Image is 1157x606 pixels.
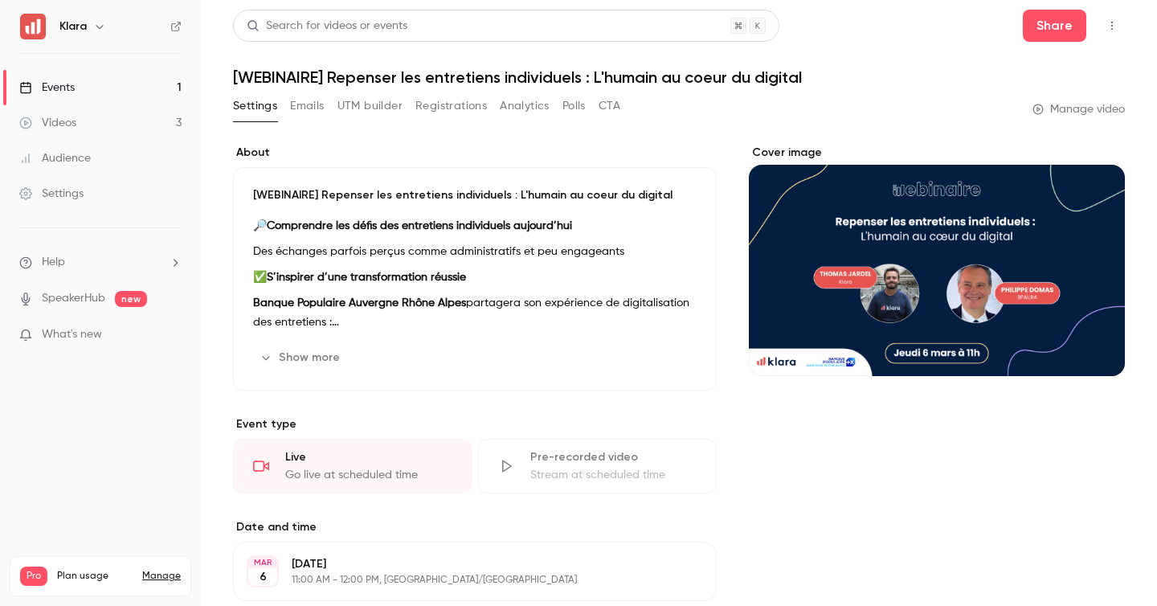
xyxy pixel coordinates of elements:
[233,145,717,161] label: About
[530,467,697,483] div: Stream at scheduled time
[253,345,350,371] button: Show more
[285,449,452,465] div: Live
[19,80,75,96] div: Events
[233,93,277,119] button: Settings
[599,93,620,119] button: CTA
[247,18,407,35] div: Search for videos or events
[59,18,87,35] h6: Klara
[20,567,47,586] span: Pro
[267,272,466,283] strong: S’inspirer d’une transformation réussie
[19,115,76,131] div: Videos
[500,93,550,119] button: Analytics
[290,93,324,119] button: Emails
[233,439,472,493] div: LiveGo live at scheduled time
[142,570,181,583] a: Manage
[253,216,697,235] p: 🔎
[19,150,91,166] div: Audience
[253,242,697,261] p: Des échanges parfois perçus comme administratifs et peu engageants
[1023,10,1086,42] button: Share
[19,254,182,271] li: help-dropdown-opener
[292,556,632,572] p: [DATE]
[233,416,717,432] p: Event type
[415,93,487,119] button: Registrations
[19,186,84,202] div: Settings
[253,297,466,309] strong: Banque Populaire Auvergne Rhône Alpes
[42,290,105,307] a: SpeakerHub
[115,291,147,307] span: new
[20,14,46,39] img: Klara
[749,145,1125,161] label: Cover image
[162,328,182,342] iframe: Noticeable Trigger
[285,467,452,483] div: Go live at scheduled time
[260,569,267,585] p: 6
[292,574,632,587] p: 11:00 AM - 12:00 PM, [GEOGRAPHIC_DATA]/[GEOGRAPHIC_DATA]
[530,449,697,465] div: Pre-recorded video
[42,326,102,343] span: What's new
[233,68,1125,87] h1: [WEBINAIRE] Repenser les entretiens individuels : L'humain au coeur du digital
[267,220,572,231] strong: Comprendre les défis des entretiens individuels aujourd’hui
[253,293,697,332] p: partagera son expérience de digitalisation des entretiens :
[42,254,65,271] span: Help
[1032,101,1125,117] a: Manage video
[57,570,133,583] span: Plan usage
[337,93,403,119] button: UTM builder
[749,145,1125,376] section: Cover image
[478,439,717,493] div: Pre-recorded videoStream at scheduled time
[253,187,697,203] p: [WEBINAIRE] Repenser les entretiens individuels : L'humain au coeur du digital
[562,93,586,119] button: Polls
[233,519,717,535] label: Date and time
[248,557,277,568] div: MAR
[253,268,697,287] p: ✅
